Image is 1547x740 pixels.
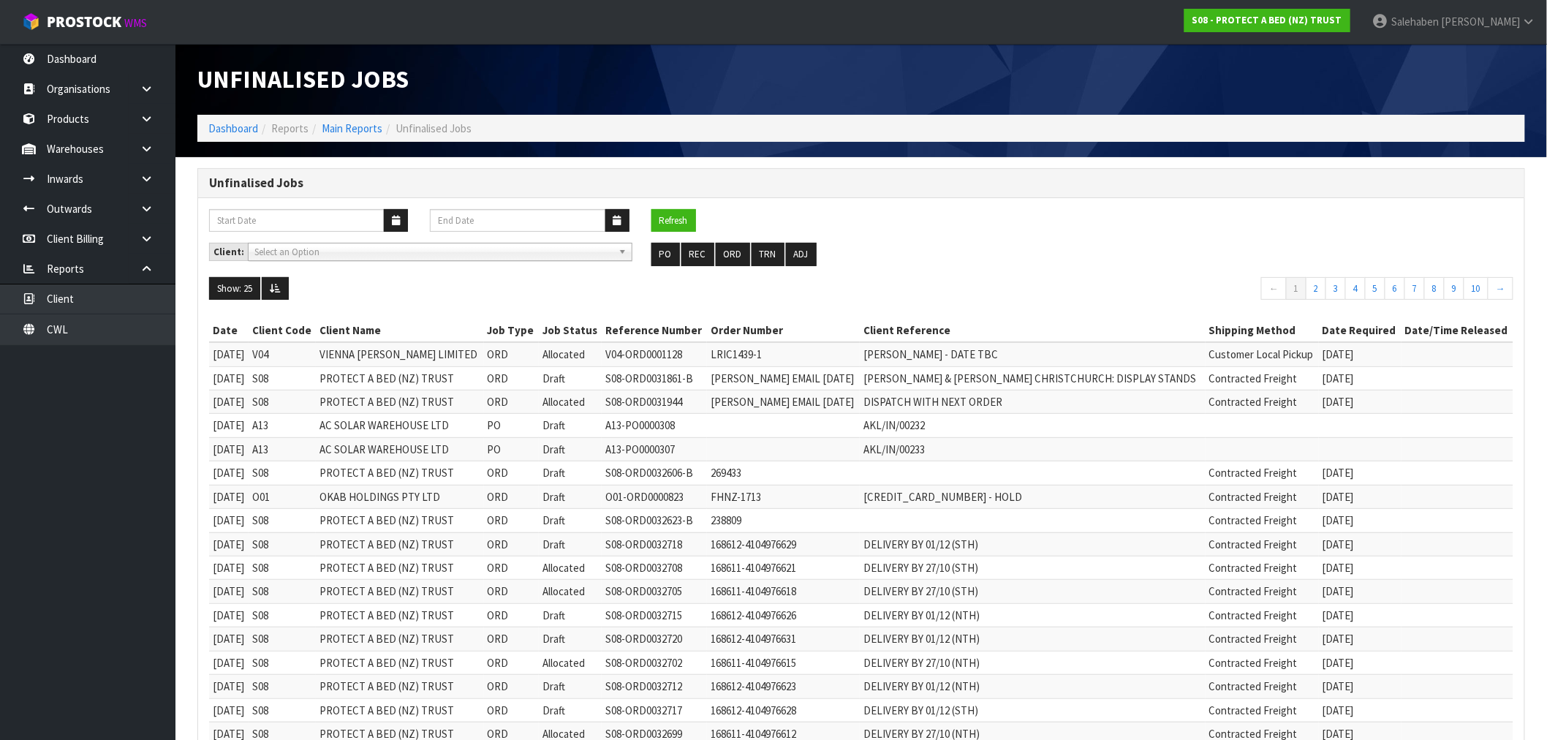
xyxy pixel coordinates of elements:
td: [PERSON_NAME] & [PERSON_NAME] CHRISTCHURCH: DISPLAY STANDS [860,366,1205,390]
td: OKAB HOLDINGS PTY LTD [316,485,483,508]
td: [DATE] [209,532,249,556]
td: PROTECT A BED (NZ) TRUST [316,675,483,698]
td: [DATE] [1319,390,1402,414]
span: Draft [542,632,565,646]
td: A13-PO0000308 [602,414,707,437]
td: S08-ORD0032718 [602,532,707,556]
td: ORD [484,342,539,366]
td: O01 [249,485,316,508]
td: DELIVERY BY 27/10 (STH) [860,580,1205,603]
td: [DATE] [209,509,249,532]
td: [DATE] [209,698,249,722]
input: Start Date [209,209,385,232]
td: Contracted Freight [1206,556,1319,579]
td: DELIVERY BY 27/10 (STH) [860,556,1205,579]
td: PROTECT A BED (NZ) TRUST [316,390,483,414]
td: Contracted Freight [1206,485,1319,508]
td: Contracted Freight [1206,603,1319,627]
td: [DATE] [1319,580,1402,603]
td: [DATE] [209,342,249,366]
td: PO [484,437,539,461]
td: S08-ORD0032708 [602,556,707,579]
td: ORD [484,580,539,603]
a: → [1488,277,1513,301]
td: LRIC1439-1 [707,342,860,366]
td: O01-ORD0000823 [602,485,707,508]
td: [DATE] [209,603,249,627]
a: 3 [1325,277,1346,301]
a: Main Reports [322,121,382,135]
td: [PERSON_NAME] EMAIL [DATE] [707,390,860,414]
td: ORD [484,603,539,627]
td: [DATE] [1319,675,1402,698]
td: ORD [484,366,539,390]
span: Unfinalised Jobs [396,121,472,135]
th: Date [209,319,249,342]
nav: Page navigation [872,277,1513,304]
td: DELIVERY BY 01/12 (NTH) [860,675,1205,698]
td: PROTECT A BED (NZ) TRUST [316,603,483,627]
th: Client Reference [860,319,1205,342]
td: S08 [249,603,316,627]
td: ORD [484,627,539,651]
td: [DATE] [1319,366,1402,390]
img: cube-alt.png [22,12,40,31]
td: DELIVERY BY 27/10 (NTH) [860,651,1205,674]
td: Customer Local Pickup [1206,342,1319,366]
td: ORD [484,532,539,556]
a: 7 [1404,277,1425,301]
button: ADJ [786,243,817,266]
span: Unfinalised Jobs [197,64,409,94]
td: Contracted Freight [1206,627,1319,651]
td: DELIVERY BY 01/12 (STH) [860,698,1205,722]
td: S08 [249,461,316,485]
span: Allocated [542,656,585,670]
td: [DATE] [209,485,249,508]
td: S08-ORD0032623-B [602,509,707,532]
td: Contracted Freight [1206,698,1319,722]
td: [DATE] [209,461,249,485]
td: V04 [249,342,316,366]
td: S08-ORD0032705 [602,580,707,603]
span: Allocated [542,395,585,409]
small: WMS [124,16,147,30]
td: DISPATCH WITH NEXT ORDER [860,390,1205,414]
td: [DATE] [209,414,249,437]
td: PROTECT A BED (NZ) TRUST [316,532,483,556]
span: Draft [542,703,565,717]
td: S08 [249,366,316,390]
span: Draft [542,490,565,504]
td: A13 [249,414,316,437]
a: 8 [1424,277,1445,301]
span: ProStock [47,12,121,31]
th: Client Name [316,319,483,342]
td: [CREDIT_CARD_NUMBER] - HOLD [860,485,1205,508]
span: Draft [542,608,565,622]
td: [DATE] [209,651,249,674]
td: S08 [249,556,316,579]
td: ORD [484,509,539,532]
button: TRN [752,243,784,266]
a: 5 [1365,277,1385,301]
button: Show: 25 [209,277,260,301]
td: V04-ORD0001128 [602,342,707,366]
td: S08 [249,390,316,414]
a: 6 [1385,277,1405,301]
td: [DATE] [209,580,249,603]
strong: Client: [213,246,244,258]
span: Reports [271,121,309,135]
td: [DATE] [209,675,249,698]
td: [DATE] [1319,627,1402,651]
a: ← [1261,277,1287,301]
th: Reference Number [602,319,707,342]
td: [DATE] [209,366,249,390]
td: A13 [249,437,316,461]
a: 9 [1444,277,1464,301]
td: Contracted Freight [1206,580,1319,603]
span: Draft [542,513,565,527]
td: [DATE] [209,627,249,651]
td: Contracted Freight [1206,366,1319,390]
td: AC SOLAR WAREHOUSE LTD [316,437,483,461]
td: 168612-4104976631 [707,627,860,651]
th: Shipping Method [1206,319,1319,342]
